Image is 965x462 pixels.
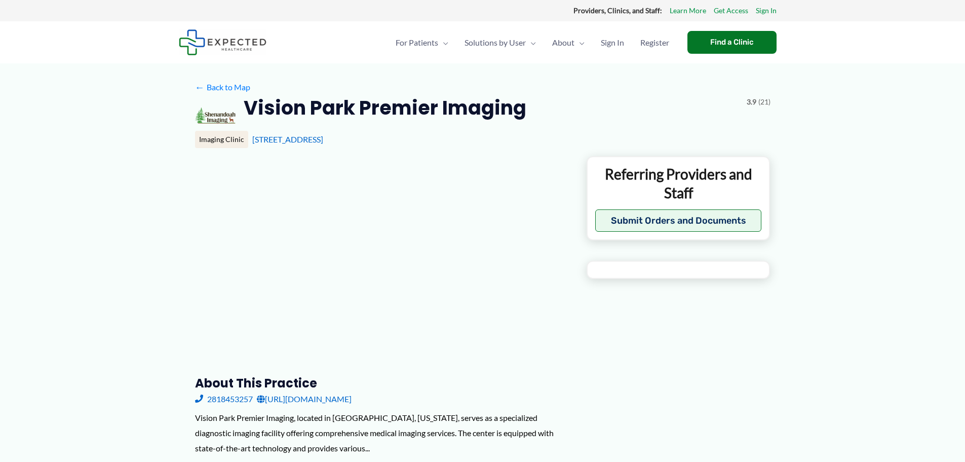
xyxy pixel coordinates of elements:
a: [STREET_ADDRESS] [252,134,323,144]
a: Solutions by UserMenu Toggle [456,25,544,60]
a: Find a Clinic [687,31,777,54]
div: Vision Park Premier Imaging, located in [GEOGRAPHIC_DATA], [US_STATE], serves as a specialized di... [195,410,570,455]
span: Menu Toggle [526,25,536,60]
a: Sign In [593,25,632,60]
span: Register [640,25,669,60]
span: 3.9 [747,95,756,109]
span: Solutions by User [465,25,526,60]
h2: Vision Park Premier Imaging [244,95,526,120]
img: Expected Healthcare Logo - side, dark font, small [179,29,266,55]
span: (21) [758,95,770,109]
nav: Primary Site Navigation [388,25,677,60]
a: ←Back to Map [195,80,250,95]
a: 2818453257 [195,392,253,407]
a: For PatientsMenu Toggle [388,25,456,60]
span: For Patients [396,25,438,60]
h3: About this practice [195,375,570,391]
span: Menu Toggle [574,25,585,60]
a: Get Access [714,4,748,17]
span: ← [195,82,205,92]
a: Sign In [756,4,777,17]
p: Referring Providers and Staff [595,165,762,202]
span: Sign In [601,25,624,60]
a: [URL][DOMAIN_NAME] [257,392,352,407]
a: AboutMenu Toggle [544,25,593,60]
span: About [552,25,574,60]
span: Menu Toggle [438,25,448,60]
strong: Providers, Clinics, and Staff: [573,6,662,15]
button: Submit Orders and Documents [595,209,762,232]
a: Register [632,25,677,60]
div: Imaging Clinic [195,131,248,148]
a: Learn More [670,4,706,17]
